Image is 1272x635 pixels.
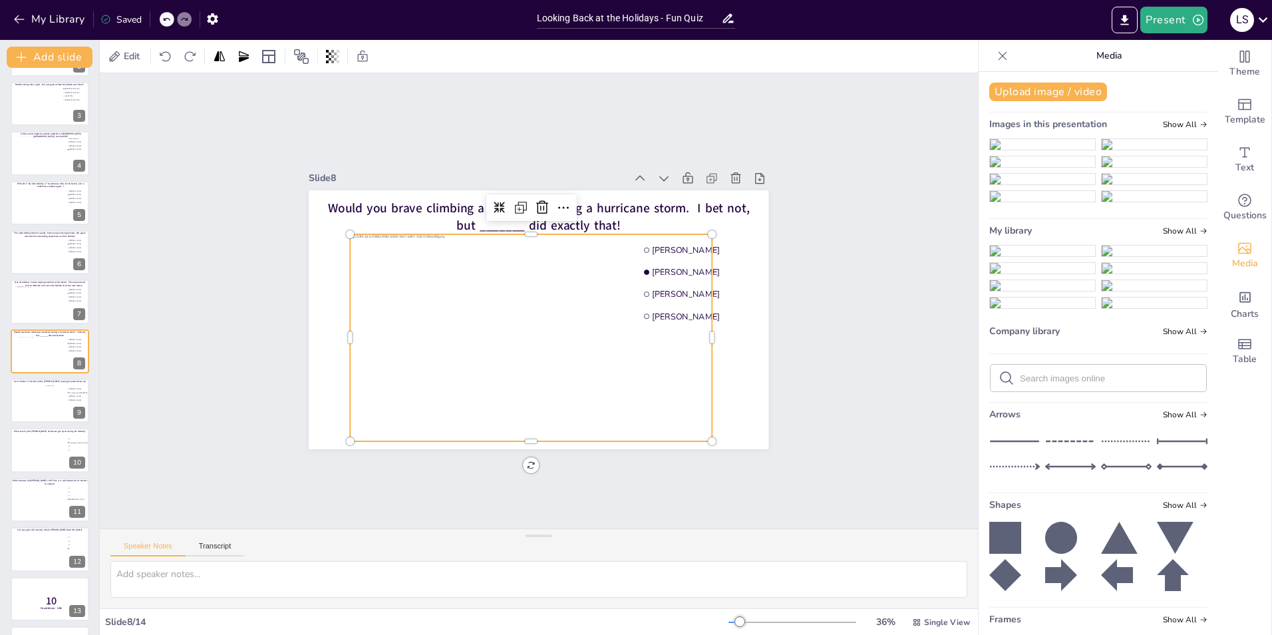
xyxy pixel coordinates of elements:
span: X [69,487,106,489]
div: 7 [73,308,85,320]
span: Single View [924,617,970,628]
div: Would you brave climbing a mountain during a hurricane storm. I bet not, but _______ did exactly ... [11,329,89,373]
span: Frames [989,613,1021,626]
span: X [69,445,106,447]
span: [PERSON_NAME] [653,244,866,256]
span: Template [1225,112,1265,127]
img: c72b7bb9-6863-427c-af58-8418fc84afe7.jpeg [1102,280,1207,291]
span: [PERSON_NAME] [69,243,106,245]
p: Media [1013,40,1205,72]
span: Can you guess the country where [PERSON_NAME] took this photo? [17,529,82,531]
div: 9 [11,379,89,423]
span: Images in this presentation [989,118,1107,130]
span: Arrows [989,408,1021,421]
img: 881e00fd-6569-46c7-b8f1-9232158cce8f.jpeg [990,246,1095,256]
span: [PERSON_NAME] [69,201,106,203]
div: Add a table [1218,327,1271,375]
span: X [69,495,106,497]
span: [PERSON_NAME] [69,148,106,150]
span: My library [989,224,1032,237]
span: As an Italian in a Greek island, [PERSON_NAME] surely got surprised to see ________ [14,380,86,386]
span: [PERSON_NAME] [69,289,106,291]
span: Shapes [989,499,1021,511]
span: Breath-taking views, right.. Can you guess where this photo was taken? [15,83,84,85]
div: Saved [100,13,142,26]
div: Slide 8 / 14 [105,616,728,628]
span: [PERSON_NAME] [69,346,106,348]
div: 13 [11,577,89,621]
button: L S [1230,7,1254,33]
span: [PERSON_NAME] [69,339,106,341]
button: Present [1140,7,1207,33]
input: Insert title [537,9,722,28]
span: Show all [1163,501,1207,510]
div: Change the overall theme [1218,40,1271,88]
div: Get real-time input from your audience [1218,184,1271,232]
div: 9 [73,407,85,419]
button: Transcript [186,542,245,556]
span: Show all [1163,327,1207,336]
img: f5d08e59-9b71-4b02-9901-99c7e9c2b6b5.jpeg [990,280,1095,291]
div: Add ready made slides [1218,88,1271,136]
span: Show all [1163,226,1207,236]
div: Who Am I? My ideal holiday is “to workout, relax at the beach, visit a landmark, workout again…?d... [11,181,89,225]
span: [PERSON_NAME] [653,266,866,278]
div: 11 [11,478,89,522]
div: Add charts and graphs [1218,280,1271,327]
img: c72b7bb9-6863-427c-af58-8418fc84afe7.jpeg [1102,174,1207,184]
div: Not all holidays involve sipping cocktails at the beach. This time around _______ had to dedicate... [11,280,89,323]
span: [PERSON_NAME] [69,247,106,249]
span: [PERSON_NAME] [653,310,866,321]
div: 36 % [870,616,901,628]
img: f00cfe81-80e0-4e08-8c6f-ff77562a7eaf.jpeg [990,156,1095,167]
span: [PERSON_NAME] [69,194,106,196]
span: [PERSON_NAME] [69,293,106,295]
span: Text [1235,160,1254,175]
div: Add text boxes [1218,136,1271,184]
div: Add images, graphics, shapes or video [1218,232,1271,280]
span: [PERSON_NAME] [69,388,106,390]
img: df302c04-78cf-41dd-837b-b4f7d6586eba.jpeg [1102,139,1207,150]
span: Company library [989,325,1060,337]
span: [PERSON_NAME] [69,395,106,397]
span: [GEOGRAPHIC_DATA] [69,499,106,501]
span: Palupi Kusuma [69,138,106,140]
span: 10 [46,594,57,608]
span: Position [293,49,309,65]
div: 8 [73,357,85,369]
span: Show all [1163,120,1207,129]
span: Not all holidays involve sipping cocktails at the beach. This time around _______ had to dedicate... [15,282,84,288]
span: A fancy witch might have been spotted in [GEOGRAPHIC_DATA] ([GEOGRAPHIC_DATA]), but by WHO? [21,132,81,138]
span: X [69,449,106,451]
span: X [69,437,106,439]
div: The ideal holiday doesn’t usually involve cows chasing humans. But guess who had this interesting... [11,230,89,274]
span: [PERSON_NAME] [69,349,106,351]
button: Speaker Notes [110,542,186,556]
span: [PERSON_NAME] [69,198,106,200]
span: [PERSON_NAME] [69,342,106,344]
span: [PERSON_NAME] [69,399,106,401]
span: Charts [1231,307,1259,321]
button: Export to PowerPoint [1112,7,1138,33]
button: Add slide [7,47,92,68]
div: Slide 8 [309,172,625,184]
div: 6 [73,258,85,270]
span: [PERSON_NAME] [653,288,866,300]
span: Questions [1223,208,1267,223]
div: 12 [69,556,85,568]
span: Which country did [PERSON_NAME] visit? Hint: it is well known for its deserts & saharas? [13,479,87,485]
span: Would you brave climbing a mountain during a hurricane storm. I bet not, but _______ did exactly ... [14,331,86,337]
span: Table [1233,352,1257,367]
img: f00cfe81-80e0-4e08-8c6f-ff77562a7eaf.jpeg [990,263,1095,274]
span: [PERSON_NAME] [69,240,106,242]
span: What activity did [PERSON_NAME] de Reuver get up to during his holiday? [14,430,85,433]
div: 12 [11,527,89,571]
span: X [69,544,106,546]
div: 5 [73,209,85,221]
img: f5d08e59-9b71-4b02-9901-99c7e9c2b6b5.jpeg [990,174,1095,184]
span: Theme [1229,65,1260,79]
span: An island full of [DEMOGRAPHIC_DATA] [69,392,106,394]
div: 2ec1248e-18/df302c04-78cf-41dd-837b-b4f7d6586eba.jpegA fancy witch might have been spotted in [GE... [11,131,89,175]
img: 881e00fd-6569-46c7-b8f1-9232158cce8f.jpeg [990,139,1095,150]
span: [PERSON_NAME] [69,300,106,302]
